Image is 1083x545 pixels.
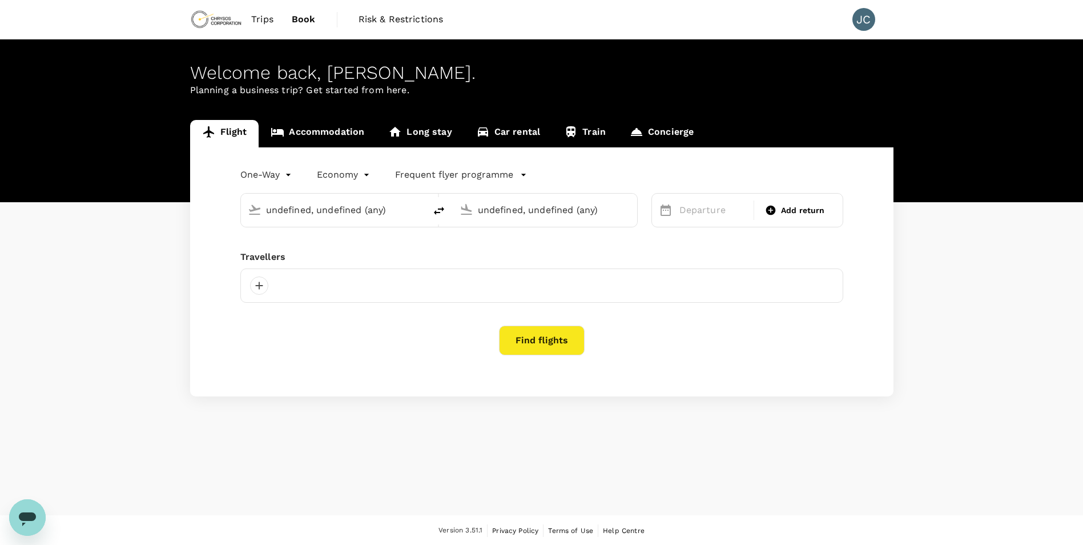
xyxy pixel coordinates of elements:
[603,527,645,535] span: Help Centre
[190,7,243,32] img: Chrysos Corporation
[190,83,893,97] p: Planning a business trip? Get started from here.
[618,120,706,147] a: Concierge
[292,13,316,26] span: Book
[492,527,538,535] span: Privacy Policy
[417,209,420,211] button: Open
[781,205,825,217] span: Add return
[190,62,893,83] div: Welcome back , [PERSON_NAME] .
[629,209,631,211] button: Open
[548,524,593,537] a: Terms of Use
[395,168,527,182] button: Frequent flyer programme
[548,527,593,535] span: Terms of Use
[492,524,538,537] a: Privacy Policy
[266,201,401,219] input: Depart from
[251,13,273,26] span: Trips
[240,166,294,184] div: One-Way
[552,120,618,147] a: Train
[852,8,875,31] div: JC
[259,120,376,147] a: Accommodation
[499,326,585,355] button: Find flights
[9,499,46,536] iframe: Button to launch messaging window
[679,203,747,217] p: Departure
[395,168,513,182] p: Frequent flyer programme
[603,524,645,537] a: Help Centre
[376,120,464,147] a: Long stay
[190,120,259,147] a: Flight
[478,201,613,219] input: Going to
[240,250,843,264] div: Travellers
[425,197,453,225] button: delete
[438,525,482,536] span: Version 3.51.1
[317,166,372,184] div: Economy
[359,13,444,26] span: Risk & Restrictions
[464,120,553,147] a: Car rental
